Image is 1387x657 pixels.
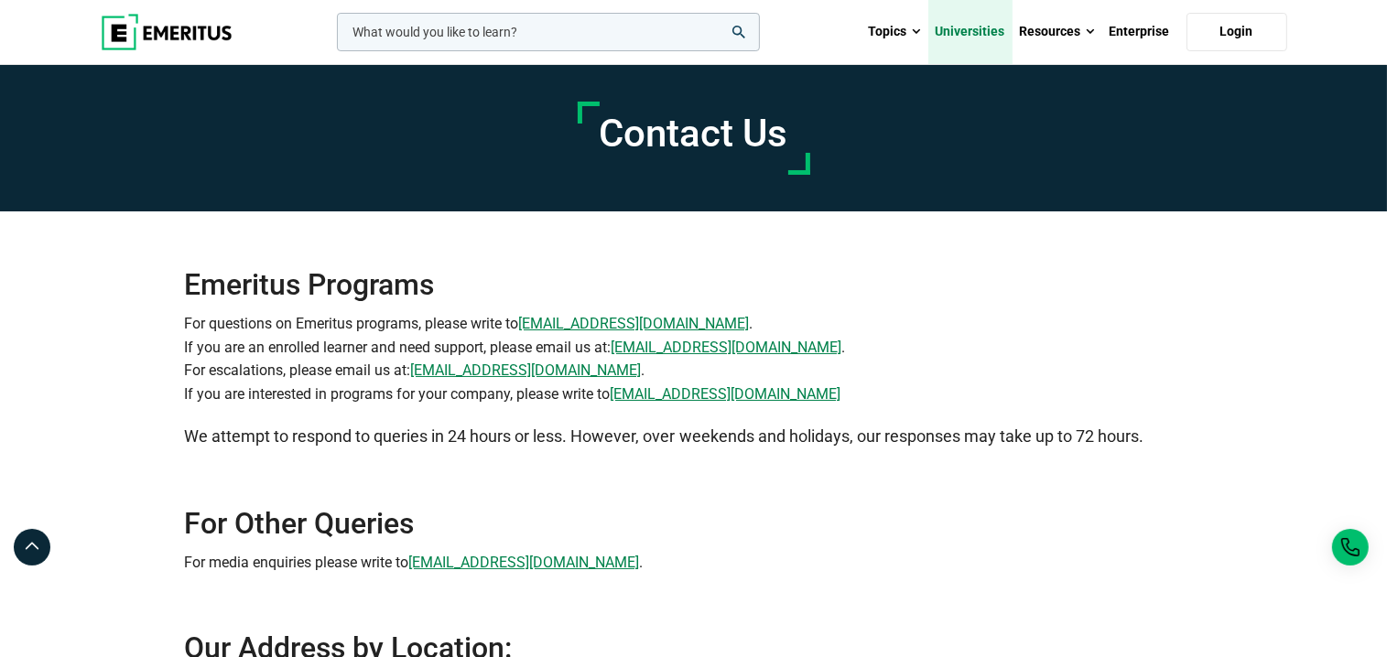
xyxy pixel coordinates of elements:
[184,211,1202,303] h2: Emeritus Programs
[600,111,788,156] h1: Contact Us
[519,312,750,336] a: [EMAIL_ADDRESS][DOMAIN_NAME]
[184,312,1202,405] p: For questions on Emeritus programs, please write to . If you are an enrolled learner and need sup...
[410,359,641,382] a: [EMAIL_ADDRESS][DOMAIN_NAME]
[337,13,760,51] input: woocommerce-product-search-field-0
[408,551,639,575] a: [EMAIL_ADDRESS][DOMAIN_NAME]
[184,424,1202,450] p: We attempt to respond to queries in 24 hours or less. However, over weekends and holidays, our re...
[1187,13,1287,51] a: Login
[611,382,841,406] a: [EMAIL_ADDRESS][DOMAIN_NAME]
[184,551,1202,575] p: For media enquiries please write to .
[184,505,1202,542] h2: For Other Queries
[612,336,842,360] a: [EMAIL_ADDRESS][DOMAIN_NAME]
